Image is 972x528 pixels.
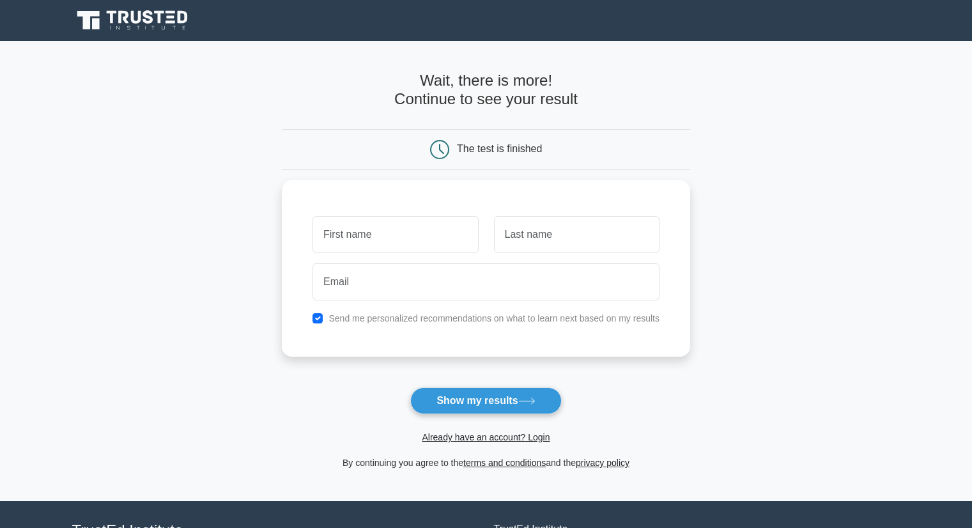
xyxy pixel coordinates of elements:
[494,216,660,253] input: Last name
[576,458,629,468] a: privacy policy
[410,387,561,414] button: Show my results
[282,72,690,109] h4: Wait, there is more! Continue to see your result
[422,432,550,442] a: Already have an account? Login
[274,455,698,470] div: By continuing you agree to the and the
[463,458,546,468] a: terms and conditions
[457,143,542,154] div: The test is finished
[312,216,478,253] input: First name
[312,263,660,300] input: Email
[328,313,660,323] label: Send me personalized recommendations on what to learn next based on my results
